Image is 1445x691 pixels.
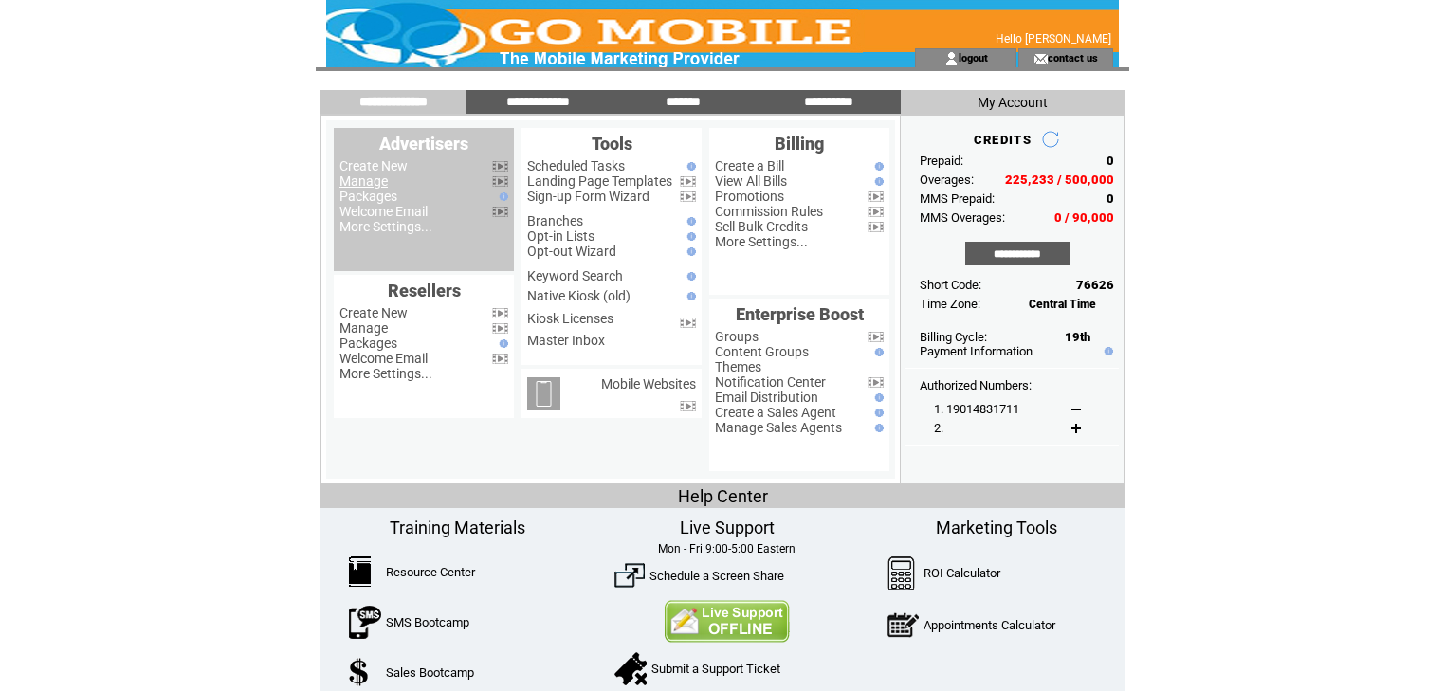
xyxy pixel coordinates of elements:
[715,344,809,359] a: Content Groups
[683,247,696,256] img: help.gif
[920,154,963,168] span: Prepaid:
[339,158,408,173] a: Create New
[492,323,508,334] img: video.png
[920,191,995,206] span: MMS Prepaid:
[527,228,594,244] a: Opt-in Lists
[683,162,696,171] img: help.gif
[492,308,508,318] img: video.png
[527,173,672,189] a: Landing Page Templates
[715,405,836,420] a: Create a Sales Agent
[390,518,525,537] span: Training Materials
[934,402,1019,416] span: 1. 19014831711
[527,333,605,348] a: Master Inbox
[887,556,916,590] img: Calculator.png
[1005,173,1114,187] span: 225,233 / 500,000
[339,219,432,234] a: More Settings...
[349,606,381,639] img: SMSBootcamp.png
[678,486,768,506] span: Help Center
[527,189,649,204] a: Sign-up Form Wizard
[868,332,884,342] img: video.png
[339,336,397,351] a: Packages
[527,377,560,410] img: mobile-websites.png
[715,158,784,173] a: Create a Bill
[920,378,1032,392] span: Authorized Numbers:
[614,652,647,685] img: SupportTicket.png
[527,268,623,283] a: Keyword Search
[924,566,1000,580] a: ROI Calculator
[680,401,696,411] img: video.png
[527,213,583,228] a: Branches
[339,366,432,381] a: More Settings...
[870,409,884,417] img: help.gif
[339,305,408,320] a: Create New
[1048,51,1098,64] a: contact us
[868,207,884,217] img: video.png
[386,665,474,680] a: Sales Bootcamp
[920,210,1005,225] span: MMS Overages:
[870,424,884,432] img: help.gif
[715,359,761,374] a: Themes
[527,244,616,259] a: Opt-out Wizard
[495,192,508,201] img: help.gif
[339,189,397,204] a: Packages
[683,232,696,241] img: help.gif
[339,351,428,366] a: Welcome Email
[683,292,696,300] img: help.gif
[870,177,884,186] img: help.gif
[715,390,818,405] a: Email Distribution
[680,318,696,328] img: video.png
[959,51,988,64] a: logout
[868,191,884,202] img: video.png
[592,134,632,154] span: Tools
[920,278,981,292] span: Short Code:
[349,556,371,587] img: ResourceCenter.png
[736,304,864,324] span: Enterprise Boost
[386,615,469,629] a: SMS Bootcamp
[527,311,613,326] a: Kiosk Licenses
[680,518,775,537] span: Live Support
[1054,210,1114,225] span: 0 / 90,000
[680,176,696,187] img: video.png
[683,217,696,226] img: help.gif
[492,354,508,364] img: video.png
[658,542,796,555] span: Mon - Fri 9:00-5:00 Eastern
[715,189,784,204] a: Promotions
[527,288,631,303] a: Native Kiosk (old)
[924,618,1055,632] a: Appointments Calculator
[920,344,1033,358] a: Payment Information
[1076,278,1114,292] span: 76626
[1100,347,1113,355] img: help.gif
[1033,51,1048,66] img: contact_us_icon.gif
[339,320,388,336] a: Manage
[868,222,884,232] img: video.png
[386,565,475,579] a: Resource Center
[775,134,824,154] span: Billing
[920,330,987,344] span: Billing Cycle:
[1107,154,1114,168] span: 0
[683,272,696,281] img: help.gif
[944,51,959,66] img: account_icon.gif
[349,658,371,686] img: SalesBootcamp.png
[715,374,826,390] a: Notification Center
[870,348,884,356] img: help.gif
[715,204,823,219] a: Commission Rules
[1107,191,1114,206] span: 0
[996,32,1111,45] span: Hello [PERSON_NAME]
[601,376,696,391] a: Mobile Websites
[614,560,645,591] img: ScreenShare.png
[934,421,943,435] span: 2.
[492,207,508,217] img: video.png
[1029,298,1096,311] span: Central Time
[715,219,808,234] a: Sell Bulk Credits
[974,133,1032,147] span: CREDITS
[492,176,508,187] img: video.png
[715,234,808,249] a: More Settings...
[379,134,468,154] span: Advertisers
[495,339,508,348] img: help.gif
[870,162,884,171] img: help.gif
[388,281,461,300] span: Resellers
[936,518,1057,537] span: Marketing Tools
[527,158,625,173] a: Scheduled Tasks
[920,173,974,187] span: Overages:
[492,161,508,172] img: video.png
